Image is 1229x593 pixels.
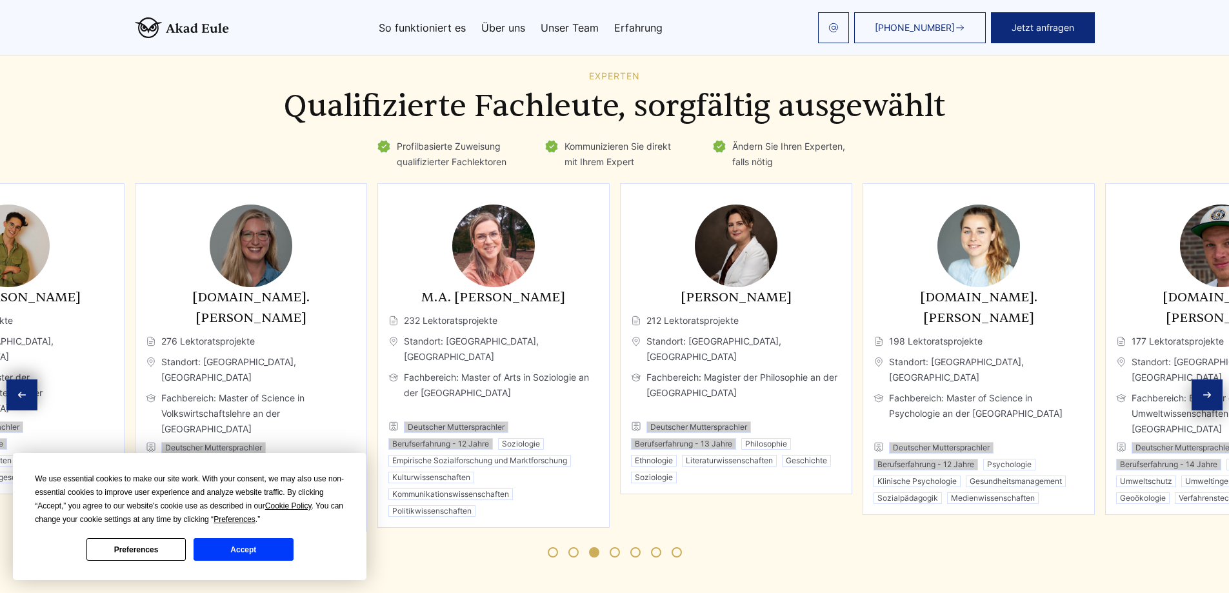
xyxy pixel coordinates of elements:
[828,23,839,33] img: email
[672,547,682,558] span: Go to slide 7
[889,442,994,454] li: Deutscher Muttersprachler
[874,354,1084,385] span: Standort: [GEOGRAPHIC_DATA], [GEOGRAPHIC_DATA]
[782,455,831,467] li: Geschichte
[388,370,599,416] span: Fachbereich: Master of Arts in Soziologie an der [GEOGRAPHIC_DATA]
[983,459,1035,470] li: Psychologie
[388,488,513,500] li: Kommunikationswissenschaften
[695,205,777,287] img: Dr. Eleanor Fischer
[991,12,1095,43] button: Jetzt anfragen
[646,421,751,433] li: Deutscher Muttersprachler
[874,492,942,504] li: Sozialpädagogik
[875,23,955,33] span: [PHONE_NUMBER]
[1116,476,1176,487] li: Umweltschutz
[388,505,475,517] li: Politikwissenschaften
[404,421,508,433] li: Deutscher Muttersprachler
[651,547,661,558] span: Go to slide 6
[135,17,229,38] img: logo
[741,438,791,450] li: Philosophie
[135,71,1095,81] div: Experten
[544,139,686,170] li: Kommunizieren Sie direkt mit Ihrem Expert
[614,23,663,33] a: Erfahrung
[874,287,1084,328] h3: [DOMAIN_NAME]. [PERSON_NAME]
[498,438,544,450] li: Soziologie
[631,370,841,416] span: Fachbereich: Magister der Philosophie an der [GEOGRAPHIC_DATA]
[937,205,1020,287] img: M.Sc. Anna Nowak
[377,183,610,528] div: 4 / 11
[210,205,292,287] img: M.Sc. Mila Liebermann
[146,334,356,349] span: 276 Lektoratsprojekte
[452,205,535,287] img: M.A. Julia Hartmann
[161,442,266,454] li: Deutscher Muttersprachler
[631,334,841,365] span: Standort: [GEOGRAPHIC_DATA], [GEOGRAPHIC_DATA]
[13,453,366,580] div: Cookie Consent Prompt
[388,438,493,450] li: Berufserfahrung - 12 Jahre
[854,12,986,43] a: [PHONE_NUMBER]
[194,538,293,561] button: Accept
[863,183,1095,515] div: 6 / 11
[631,455,677,467] li: Ethnologie
[589,547,599,558] span: Go to slide 3
[620,183,852,494] div: 5 / 11
[1116,492,1170,504] li: Geoökologie
[874,390,1084,437] span: Fachbereich: Master of Science in Psychologie an der [GEOGRAPHIC_DATA]
[874,476,961,487] li: Klinische Psychologie
[481,23,525,33] a: Über uns
[631,472,677,483] li: Soziologie
[1192,379,1223,410] div: Next slide
[6,379,37,410] div: Previous slide
[146,390,356,437] span: Fachbereich: Master of Science in Volkswirtschaftslehre an der [GEOGRAPHIC_DATA]
[388,334,599,365] span: Standort: [GEOGRAPHIC_DATA], [GEOGRAPHIC_DATA]
[265,501,312,510] span: Cookie Policy
[146,287,356,328] h3: [DOMAIN_NAME]. [PERSON_NAME]
[379,23,466,33] a: So funktioniert es
[631,313,841,328] span: 212 Lektoratsprojekte
[712,139,854,170] li: Ändern Sie Ihren Experten, falls nötig
[610,547,620,558] span: Go to slide 4
[1116,459,1221,470] li: Berufserfahrung - 14 Jahre
[874,459,978,470] li: Berufserfahrung - 12 Jahre
[682,455,777,467] li: Literaturwissenschaften
[630,547,641,558] span: Go to slide 5
[541,23,599,33] a: Unser Team
[135,183,367,532] div: 3 / 11
[388,313,599,328] span: 232 Lektoratsprojekte
[568,547,579,558] span: Go to slide 2
[947,492,1039,504] li: Medienwissenschaften
[35,472,345,527] div: We use essential cookies to make our site work. With your consent, we may also use non-essential ...
[966,476,1066,487] li: Gesundheitsmanagement
[86,538,186,561] button: Preferences
[146,354,356,385] span: Standort: [GEOGRAPHIC_DATA], [GEOGRAPHIC_DATA]
[214,515,255,524] span: Preferences
[548,547,558,558] span: Go to slide 1
[631,438,736,450] li: Berufserfahrung - 13 Jahre
[874,334,1084,349] span: 198 Lektoratsprojekte
[376,139,518,170] li: Profilbasierte Zuweisung qualifizierter Fachlektoren
[388,472,474,483] li: Kulturwissenschaften
[388,455,571,467] li: Empirische Sozialforschung und Marktforschung
[388,287,599,308] h3: M.A. [PERSON_NAME]
[135,88,1095,125] h2: Qualifizierte Fachleute, sorgfältig ausgewählt
[631,287,841,308] h3: [PERSON_NAME]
